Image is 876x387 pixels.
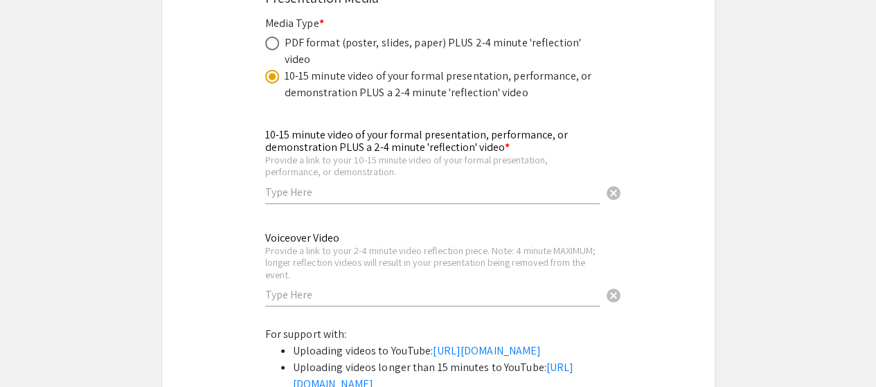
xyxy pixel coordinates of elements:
[265,127,568,154] mat-label: 10-15 minute video of your formal presentation, performance, or demonstration PLUS a 2-4 minute '...
[265,244,600,281] div: Provide a link to your 2-4 minute video reflection piece. Note: 4 minute MAXIMUM; longer reflecti...
[605,287,622,304] span: cancel
[265,185,600,199] input: Type Here
[10,325,59,377] iframe: Chat
[293,343,611,359] li: Uploading videos to YouTube:
[433,343,541,358] a: [URL][DOMAIN_NAME]
[600,178,627,206] button: Clear
[600,281,627,309] button: Clear
[285,68,596,101] div: 10-15 minute video of your formal presentation, performance, or demonstration PLUS a 2-4 minute '...
[605,185,622,201] span: cancel
[265,327,347,341] span: For support with:
[285,35,596,68] div: PDF format (poster, slides, paper) PLUS 2-4 minute 'reflection' video
[265,154,600,178] div: Provide a link to your 10-15 minute video of your formal presentation, performance, or demonstrat...
[265,16,324,30] mat-label: Media Type
[265,287,600,302] input: Type Here
[265,231,339,245] mat-label: Voiceover Video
